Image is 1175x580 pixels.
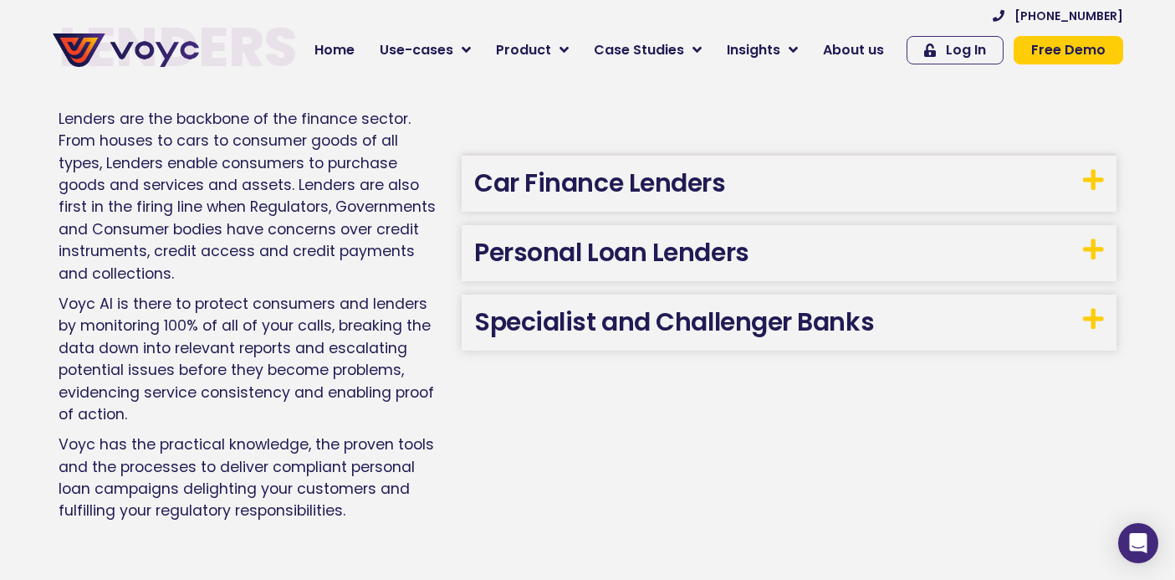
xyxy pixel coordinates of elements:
a: Use-cases [367,33,483,67]
h3: Personal Loan Lenders [462,225,1116,281]
span: Case Studies [594,40,684,60]
a: Car Finance Lenders [474,165,725,201]
span: Home [314,40,355,60]
span: Product [496,40,551,60]
p: Voyc AI is there to protect consumers and lenders by monitoring 100% of all of your calls, breaki... [59,293,445,425]
h3: Car Finance Lenders [462,156,1116,212]
a: About us [810,33,897,67]
a: Home [302,33,367,67]
span: About us [823,40,884,60]
p: Lenders are the backbone of the finance sector. From houses to cars to consumer goods of all type... [59,108,445,285]
a: Insights [714,33,810,67]
p: Voyc has the practical knowledge, the proven tools and the processes to deliver compliant persona... [59,434,445,522]
h3: Specialist and Challenger Banks [462,295,1116,351]
span: Log In [946,44,986,57]
img: voyc-full-logo [53,33,199,67]
a: Case Studies [581,33,714,67]
a: Log In [907,36,1004,64]
a: Free Demo [1014,36,1123,64]
a: Specialist and Challenger Banks [474,304,874,340]
span: Free Demo [1031,44,1106,57]
span: [PHONE_NUMBER] [1014,10,1123,22]
a: Personal Loan Lenders [474,234,749,270]
span: Use-cases [380,40,453,60]
div: Open Intercom Messenger [1118,523,1158,563]
span: Insights [727,40,780,60]
a: [PHONE_NUMBER] [993,10,1123,22]
a: Product [483,33,581,67]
